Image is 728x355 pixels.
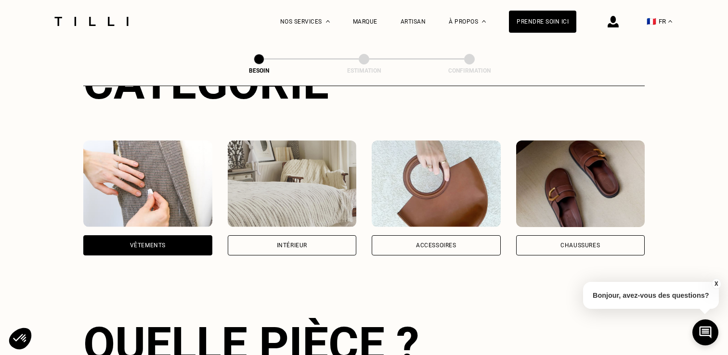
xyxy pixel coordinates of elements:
img: Intérieur [228,140,357,227]
div: Estimation [316,67,412,74]
img: icône connexion [608,16,619,27]
img: Menu déroulant à propos [482,20,486,23]
div: Confirmation [421,67,518,74]
a: Prendre soin ici [509,11,576,33]
img: menu déroulant [668,20,672,23]
button: X [711,279,721,289]
img: Logo du service de couturière Tilli [51,17,132,26]
img: Vêtements [83,140,212,227]
div: Chaussures [560,242,600,248]
img: Chaussures [516,140,645,227]
span: 🇫🇷 [647,17,656,26]
div: Vêtements [130,242,166,248]
div: Besoin [211,67,307,74]
img: Accessoires [372,140,501,227]
div: Intérieur [277,242,307,248]
p: Bonjour, avez-vous des questions? [583,282,719,309]
a: Marque [353,18,377,25]
div: Accessoires [416,242,456,248]
img: Menu déroulant [326,20,330,23]
a: Artisan [401,18,426,25]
